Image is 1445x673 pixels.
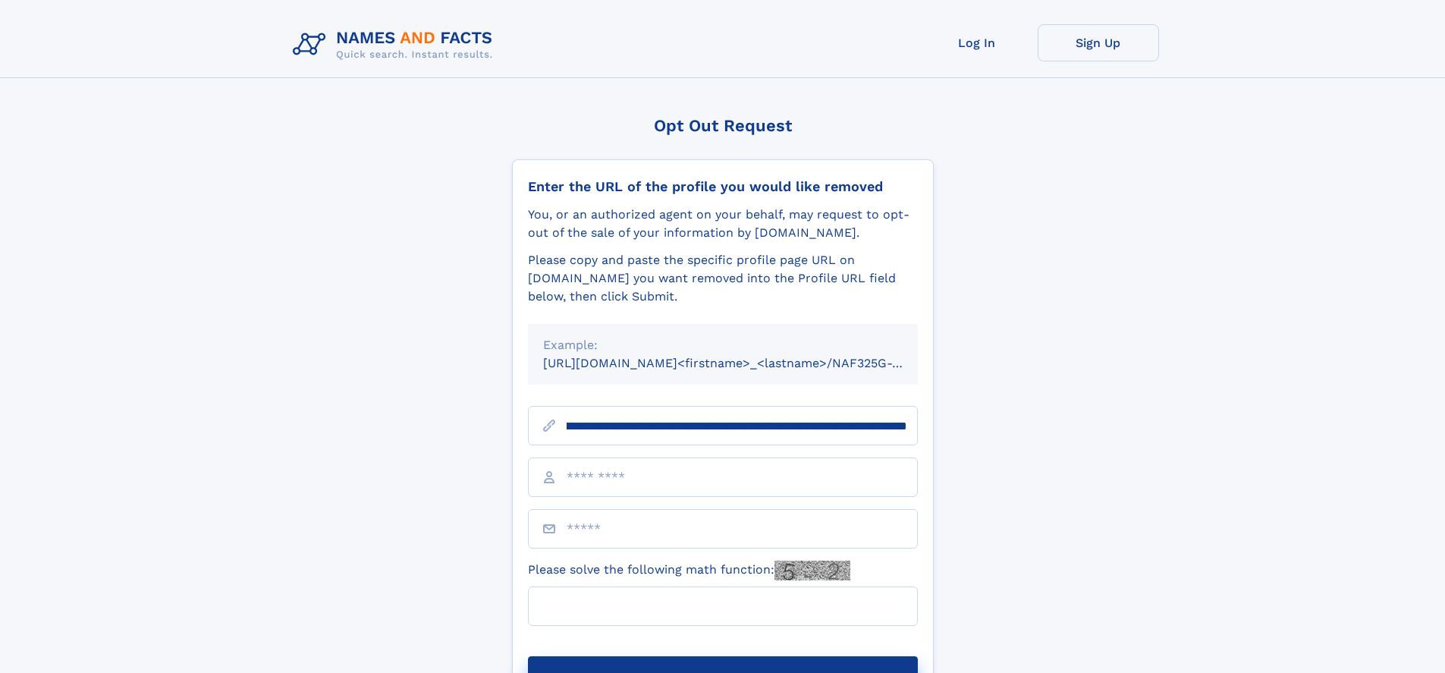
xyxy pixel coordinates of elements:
[528,561,850,580] label: Please solve the following math function:
[287,24,505,65] img: Logo Names and Facts
[528,178,918,195] div: Enter the URL of the profile you would like removed
[1038,24,1159,61] a: Sign Up
[528,251,918,306] div: Please copy and paste the specific profile page URL on [DOMAIN_NAME] you want removed into the Pr...
[512,116,934,135] div: Opt Out Request
[543,356,947,370] small: [URL][DOMAIN_NAME]<firstname>_<lastname>/NAF325G-xxxxxxxx
[916,24,1038,61] a: Log In
[543,336,903,354] div: Example:
[528,206,918,242] div: You, or an authorized agent on your behalf, may request to opt-out of the sale of your informatio...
